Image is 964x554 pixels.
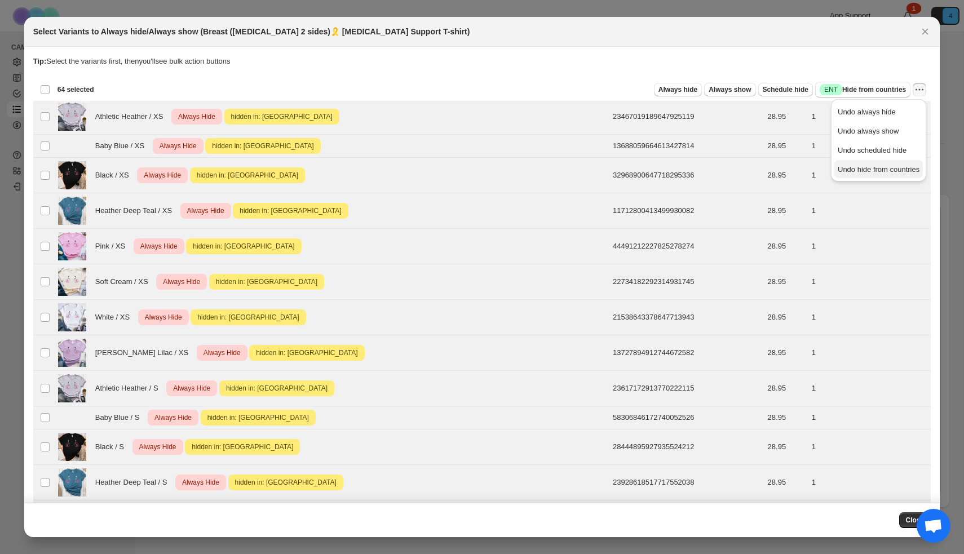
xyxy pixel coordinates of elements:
[764,429,808,465] td: 28.95
[917,509,950,543] div: Chat abierto
[609,300,764,335] td: 21538643378647713943
[609,264,764,300] td: 22734182292314931745
[838,165,919,174] span: Undo hide from countries
[906,516,925,525] span: Close
[176,110,218,123] span: Always Hide
[254,346,360,360] span: hidden in: [GEOGRAPHIC_DATA]
[764,229,808,264] td: 28.95
[95,170,135,181] span: Black / XS
[194,169,300,182] span: hidden in: [GEOGRAPHIC_DATA]
[808,158,931,193] td: 1
[95,312,136,323] span: White / XS
[815,82,910,97] button: SuccessENTHide from countries
[609,335,764,371] td: 13727894912744672582
[764,99,808,135] td: 28.95
[95,477,174,488] span: Heather Deep Teal / S
[838,108,896,116] span: Undo always hide
[195,311,301,324] span: hidden in: [GEOGRAPHIC_DATA]
[917,24,933,39] button: Close
[609,158,764,193] td: 32968900647718295336
[58,374,86,402] img: athletic_grey_1_fdbff817-5c0d-420f-ad80-4d3e0200e779.png
[33,57,47,65] strong: Tip:
[95,347,194,358] span: [PERSON_NAME] Lilac / XS
[609,135,764,158] td: 13688059664613427814
[609,229,764,264] td: 44491212227825278274
[764,465,808,500] td: 28.95
[609,406,764,429] td: 58306846172740052526
[214,275,320,289] span: hidden in: [GEOGRAPHIC_DATA]
[191,240,297,253] span: hidden in: [GEOGRAPHIC_DATA]
[764,500,808,536] td: 28.95
[808,429,931,465] td: 1
[58,268,86,296] img: soft_Cream_1_95e63897-dbed-4742-be57-db88db71a554.png
[764,406,808,429] td: 28.95
[224,382,330,395] span: hidden in: [GEOGRAPHIC_DATA]
[764,335,808,371] td: 28.95
[152,411,194,424] span: Always Hide
[808,193,931,229] td: 1
[58,468,86,497] img: heather_Deep_teal_3822b034-70a9-4172-881d-bc870117f853.png
[609,193,764,229] td: 11712800413499930082
[834,122,923,140] button: Undo always show
[58,433,86,461] img: Black_1_f5de12e4-8894-4af6-bb2e-aeabd9b8e844.png
[58,303,86,331] img: Withe_1_db5f2fe7-e82b-4fe8-89ea-4524e14fb18d.png
[808,335,931,371] td: 1
[95,140,151,152] span: Baby Blue / XS
[180,476,222,489] span: Always Hide
[95,205,178,216] span: Heather Deep Teal / XS
[58,232,86,260] img: pink_1_c0566229-fbbb-4f88-903f-6777c0e97bce.png
[95,383,165,394] span: Athletic Heather / S
[58,161,86,189] img: Black_1_f5de12e4-8894-4af6-bb2e-aeabd9b8e844.png
[834,103,923,121] button: Undo always hide
[210,139,316,153] span: hidden in: [GEOGRAPHIC_DATA]
[95,241,131,252] span: Pink / XS
[824,85,838,94] span: ENT
[58,339,86,367] img: Heather_prims_Lilac_ca207d9b-08f8-4a0e-93db-272c3386428e.png
[161,275,202,289] span: Always Hide
[95,412,146,423] span: Baby Blue / S
[58,85,94,94] span: 64 selected
[764,193,808,229] td: 28.95
[808,465,931,500] td: 1
[764,371,808,406] td: 28.95
[609,99,764,135] td: 23467019189647925119
[834,141,923,159] button: Undo scheduled hide
[899,512,931,528] button: Close
[834,160,923,178] button: Undo hide from countries
[609,465,764,500] td: 23928618517717552038
[808,500,931,536] td: 1
[137,440,179,454] span: Always Hide
[758,83,813,96] button: Schedule hide
[658,85,697,94] span: Always hide
[764,300,808,335] td: 28.95
[95,111,170,122] span: Athletic Heather / XS
[808,264,931,300] td: 1
[237,204,343,218] span: hidden in: [GEOGRAPHIC_DATA]
[33,56,931,67] p: Select the variants first, then you'll see bulk action buttons
[838,127,899,135] span: Undo always show
[141,169,183,182] span: Always Hide
[58,103,86,131] img: athletic_grey_1_fdbff817-5c0d-420f-ad80-4d3e0200e779.png
[185,204,227,218] span: Always Hide
[654,83,702,96] button: Always hide
[58,197,86,225] img: heather_Deep_teal_3822b034-70a9-4172-881d-bc870117f853.png
[33,26,470,37] h2: Select Variants to Always hide/Always show (Breast ([MEDICAL_DATA] 2 sides)🎗️ [MEDICAL_DATA] Supp...
[95,276,154,287] span: Soft Cream / XS
[609,429,764,465] td: 28444895927935524212
[229,110,335,123] span: hidden in: [GEOGRAPHIC_DATA]
[764,264,808,300] td: 28.95
[808,135,931,158] td: 1
[171,382,213,395] span: Always Hide
[609,371,764,406] td: 23617172913770222115
[609,500,764,536] td: 65420421238956663357
[763,85,808,94] span: Schedule hide
[764,158,808,193] td: 28.95
[709,85,751,94] span: Always show
[95,441,130,453] span: Black / S
[808,406,931,429] td: 1
[138,240,180,253] span: Always Hide
[838,146,906,154] span: Undo scheduled hide
[808,300,931,335] td: 1
[808,229,931,264] td: 1
[808,99,931,135] td: 1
